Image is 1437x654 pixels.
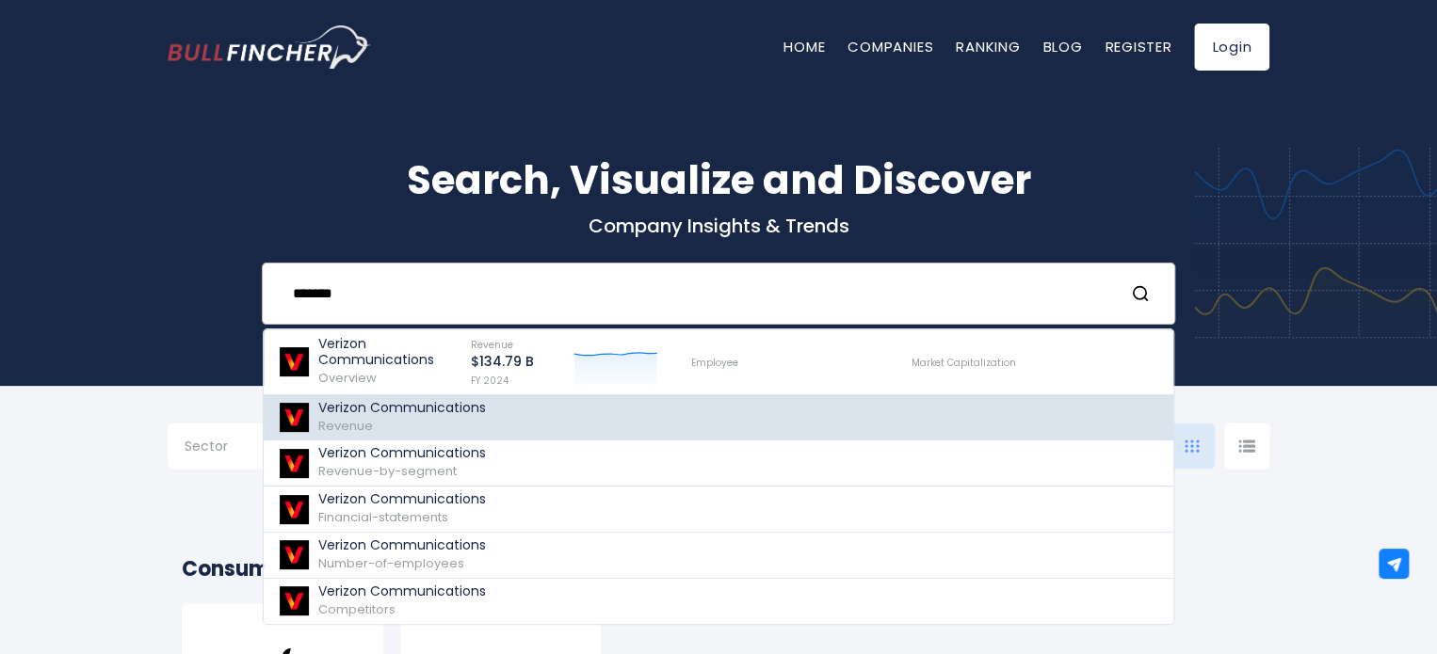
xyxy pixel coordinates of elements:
a: Home [783,37,825,56]
a: Companies [848,37,933,56]
p: $134.79 B [471,354,534,370]
p: Company Insights & Trends [168,214,1269,238]
span: Revenue-by-segment [318,462,457,480]
button: Search [1131,281,1155,306]
span: Market Capitalization [912,356,1016,370]
p: Verizon Communications [318,336,454,368]
span: Sector [185,438,228,455]
a: Ranking [956,37,1020,56]
a: Blog [1042,37,1082,56]
span: Revenue [471,338,513,352]
img: icon-comp-list-view.svg [1238,439,1255,453]
span: Competitors [318,600,396,618]
a: Verizon Communications Financial-statements [264,487,1173,533]
a: Login [1194,24,1269,71]
p: Verizon Communications [318,583,486,599]
h2: Consumer Electronics [182,553,1255,584]
input: Selection [185,431,305,465]
span: Overview [318,369,377,387]
img: icon-comp-grid.svg [1185,439,1200,453]
a: Verizon Communications Number-of-employees [264,533,1173,579]
span: Financial-statements [318,508,448,526]
a: Register [1105,37,1171,56]
span: FY 2024 [471,374,509,388]
a: Verizon Communications Competitors [264,579,1173,624]
p: Verizon Communications [318,491,486,507]
a: Go to homepage [168,25,370,69]
p: Verizon Communications [318,445,486,461]
h1: Search, Visualize and Discover [168,151,1269,210]
span: Number-of-employees [318,554,464,572]
p: Verizon Communications [318,537,486,553]
a: Verizon Communications Revenue [264,395,1173,441]
p: Verizon Communications [318,400,486,416]
span: Employee [691,356,738,370]
a: Verizon Communications Overview Revenue $134.79 B FY 2024 Employee Market Capitalization [264,329,1173,395]
a: Verizon Communications Revenue-by-segment [264,440,1173,487]
span: Revenue [318,417,373,435]
img: Bullfincher logo [168,25,371,69]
